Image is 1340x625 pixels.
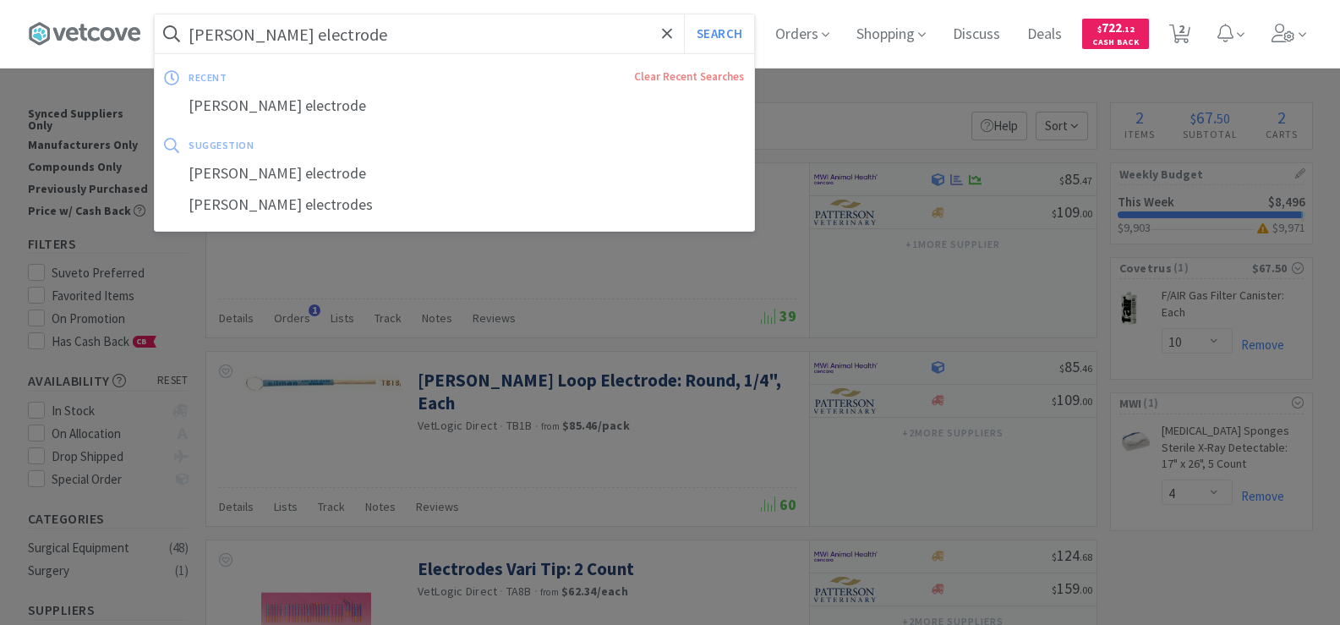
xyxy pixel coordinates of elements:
span: $ [1097,24,1102,35]
div: suggestion [189,132,499,158]
iframe: Intercom live chat [1283,567,1323,608]
div: [PERSON_NAME] electrode [155,158,754,189]
a: Deals [1020,27,1069,42]
span: Cash Back [1092,38,1139,49]
input: Search by item, sku, manufacturer, ingredient, size... [155,14,754,53]
span: . 12 [1122,24,1135,35]
div: [PERSON_NAME] electrode [155,90,754,122]
a: 2 [1162,29,1197,44]
span: 722 [1097,19,1135,36]
a: Clear Recent Searches [634,69,744,84]
button: Search [684,14,754,53]
a: Discuss [946,27,1007,42]
div: recent [189,64,430,90]
a: $722.12Cash Back [1082,11,1149,57]
div: [PERSON_NAME] electrodes [155,189,754,221]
